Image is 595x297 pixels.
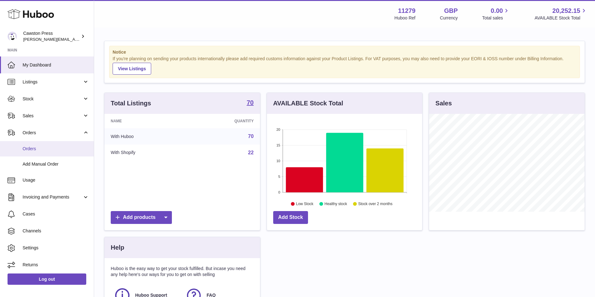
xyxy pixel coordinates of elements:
td: With Shopify [104,145,188,161]
text: 15 [276,143,280,147]
span: Channels [23,228,89,234]
span: 0.00 [491,7,503,15]
td: With Huboo [104,128,188,145]
a: Log out [8,273,86,285]
a: 22 [248,150,254,155]
h3: Help [111,243,124,252]
span: Usage [23,177,89,183]
text: 20 [276,128,280,131]
strong: 70 [247,99,253,106]
h3: AVAILABLE Stock Total [273,99,343,108]
span: Invoicing and Payments [23,194,82,200]
span: Stock [23,96,82,102]
text: 10 [276,159,280,163]
div: Cawston Press [23,30,80,42]
text: Healthy stock [324,202,347,206]
span: Listings [23,79,82,85]
strong: GBP [444,7,458,15]
text: 5 [278,175,280,178]
p: Huboo is the easy way to get your stock fulfilled. But incase you need any help here's our ways f... [111,266,254,278]
span: Cases [23,211,89,217]
span: Orders [23,130,82,136]
a: Add products [111,211,172,224]
span: Sales [23,113,82,119]
strong: 11279 [398,7,416,15]
a: 70 [247,99,253,107]
h3: Sales [435,99,452,108]
div: Currency [440,15,458,21]
text: Low Stock [296,202,314,206]
th: Name [104,114,188,128]
text: Stock over 2 months [358,202,392,206]
a: 20,252.15 AVAILABLE Stock Total [534,7,587,21]
text: 0 [278,190,280,194]
h3: Total Listings [111,99,151,108]
span: Orders [23,146,89,152]
div: If you're planning on sending your products internationally please add required customs informati... [113,56,576,75]
a: View Listings [113,63,151,75]
div: Huboo Ref [395,15,416,21]
a: Add Stock [273,211,308,224]
a: 0.00 Total sales [482,7,510,21]
th: Quantity [188,114,260,128]
span: AVAILABLE Stock Total [534,15,587,21]
span: [PERSON_NAME][EMAIL_ADDRESS][PERSON_NAME][DOMAIN_NAME] [23,37,159,42]
span: My Dashboard [23,62,89,68]
a: 70 [248,134,254,139]
span: Settings [23,245,89,251]
span: 20,252.15 [552,7,580,15]
span: Add Manual Order [23,161,89,167]
span: Total sales [482,15,510,21]
img: thomas.carson@cawstonpress.com [8,32,17,41]
strong: Notice [113,49,576,55]
span: Returns [23,262,89,268]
